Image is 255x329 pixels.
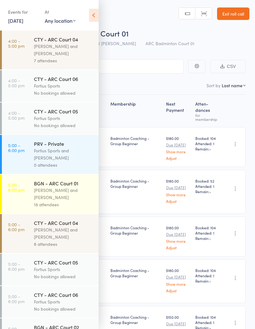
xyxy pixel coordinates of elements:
a: Adjust [166,156,190,160]
a: 5:00 -6:00 pmCTY - ARC Court 04[PERSON_NAME] and [PERSON_NAME]6 attendees [2,214,99,253]
button: CSV [210,60,246,73]
div: PRV - Private [34,140,93,147]
div: $180.00 [166,268,190,292]
div: Badminton Coaching - Group Beginner [110,178,161,189]
div: Last name [222,82,243,88]
div: [PERSON_NAME] and [PERSON_NAME] [34,187,93,201]
a: Show more [166,150,190,154]
div: Fortius Sports and [PERSON_NAME] [34,147,93,161]
div: No bookings allowed [34,89,93,97]
div: CTY - ARC Court 05 [34,108,93,115]
div: 6 attendees [34,241,93,248]
div: Badminton Coaching - Group Beginner [110,314,161,325]
div: [PERSON_NAME] and [PERSON_NAME] [34,43,93,57]
span: Remain: [195,189,220,194]
div: CTY - ARC Court 06 [34,75,93,82]
div: No bookings allowed [34,305,93,312]
div: 7 attendees [34,57,93,64]
a: 5:00 -6:00 pmBGN - ARC Court 01[PERSON_NAME] and [PERSON_NAME]18 attendees [2,174,99,213]
a: Show more [166,282,190,286]
span: ARC Badminton Court 01 [146,40,194,46]
span: - [209,278,211,284]
time: 5:00 - 6:00 pm [8,261,25,271]
span: Booked: 104 [195,225,220,230]
span: Remain: [195,236,220,241]
span: Booked: 104 [195,136,220,141]
div: 18 attendees [34,201,93,208]
time: 4:00 - 5:00 pm [8,78,25,88]
div: BGN - ARC Court 01 [34,180,93,187]
time: 5:00 - 6:00 pm [8,294,25,304]
a: Show more [166,239,190,243]
a: Adjust [166,199,190,203]
span: Remain: [195,278,220,284]
div: $180.00 [166,136,190,160]
div: No bookings allowed [34,122,93,129]
div: $180.00 [166,225,190,250]
div: Membership [108,98,164,124]
div: CTY - ARC Court 04 [34,219,93,226]
a: Show more [166,193,190,197]
small: Due [DATE] [166,185,190,190]
div: CTY - ARC Court 04 [34,36,93,43]
div: Atten­dances [193,98,223,124]
div: Badminton Coaching - Group Beginner [110,225,161,236]
a: Exit roll call [217,7,249,20]
time: 4:00 - 5:00 pm [8,38,25,48]
div: [PERSON_NAME] and [PERSON_NAME] [34,226,93,241]
div: Any location [45,17,76,24]
time: 5:00 - 6:00 pm [8,143,25,153]
span: - [209,236,211,241]
a: 5:00 -6:00 pmCTY - ARC Court 05Fortius SportsNo bookings allowed [2,254,99,285]
a: 4:00 -5:00 pmCTY - ARC Court 06Fortius SportsNo bookings allowed [2,70,99,102]
span: Remain: [195,146,220,151]
span: Booked: 104 [195,268,220,273]
a: 4:00 -5:00 pmCTY - ARC Court 04[PERSON_NAME] and [PERSON_NAME]7 attendees [2,31,99,69]
a: 5:00 -6:00 pmCTY - ARC Court 06Fortius SportsNo bookings allowed [2,286,99,318]
small: Due [DATE] [166,143,190,147]
div: Next Payment [164,98,193,124]
time: 5:00 - 6:00 pm [8,222,25,232]
a: Adjust [166,288,190,293]
time: 4:00 - 5:00 pm [8,110,25,120]
div: Fortius Sports [34,115,93,122]
small: Due [DATE] [166,232,190,236]
div: CTY - ARC Court 06 [34,291,93,298]
time: 5:00 - 6:00 pm [8,182,25,192]
small: Due [DATE] [166,322,190,326]
div: Fortius Sports [34,82,93,89]
span: Attended: 1 [195,184,220,189]
span: Attended: 1 [195,230,220,236]
label: Sort by [206,82,220,88]
span: Booked: 52 [195,178,220,184]
span: Booked: 104 [195,314,220,320]
div: CTY - ARC Court 05 [34,259,93,266]
span: Attended: 1 [195,320,220,325]
div: Badminton Coaching - Group Beginner [110,136,161,146]
div: for membership [195,113,220,121]
div: 0 attendees [34,161,93,169]
a: Adjust [166,246,190,250]
div: $180.00 [166,178,190,203]
div: No bookings allowed [34,273,93,280]
div: Events for [8,7,39,17]
small: Due [DATE] [166,275,190,279]
div: At [45,7,76,17]
a: 4:00 -5:00 pmCTY - ARC Court 05Fortius SportsNo bookings allowed [2,103,99,134]
div: Fortius Sports [34,298,93,305]
a: [DATE] [8,17,23,24]
a: 5:00 -6:00 pmPRV - PrivateFortius Sports and [PERSON_NAME]0 attendees [2,135,99,174]
div: Badminton Coaching - Group Beginner [110,268,161,278]
span: Attended: 1 [195,141,220,146]
span: Attended: 1 [195,273,220,278]
span: - [209,189,211,194]
span: - [209,146,211,151]
div: Fortius Sports [34,266,93,273]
